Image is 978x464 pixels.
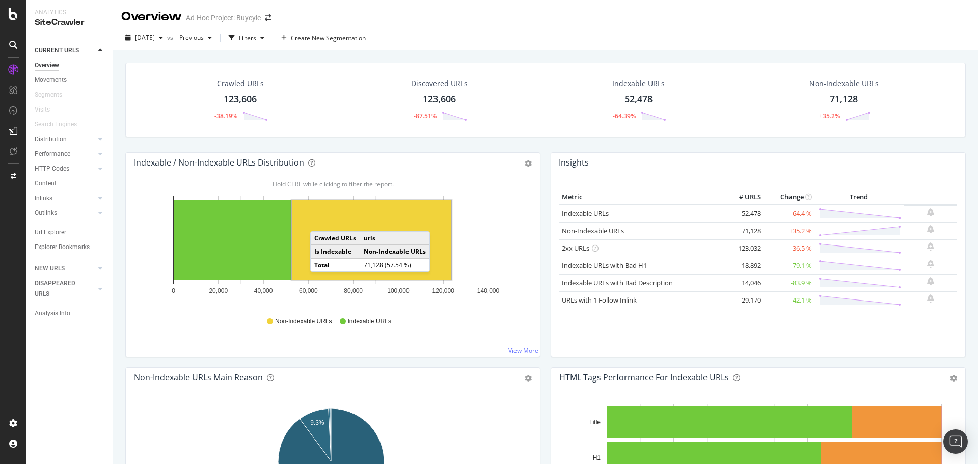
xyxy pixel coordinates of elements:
div: Outlinks [35,208,57,219]
div: bell-plus [927,242,934,251]
div: Segments [35,90,62,100]
div: bell-plus [927,208,934,216]
a: Search Engines [35,119,87,130]
a: Indexable URLs [562,209,609,218]
td: 52,478 [723,205,764,223]
th: Change [764,189,814,205]
div: Search Engines [35,119,77,130]
div: HTML Tags Performance for Indexable URLs [559,372,729,383]
div: Movements [35,75,67,86]
div: CURRENT URLS [35,45,79,56]
div: bell-plus [927,225,934,233]
div: Analytics [35,8,104,17]
text: 140,000 [477,287,500,294]
div: -38.19% [214,112,237,120]
span: Indexable URLs [348,317,391,326]
a: Distribution [35,134,95,145]
div: Visits [35,104,50,115]
text: H1 [593,454,601,461]
a: View More [508,346,538,355]
text: 9.3% [310,419,324,426]
td: 71,128 [723,222,764,239]
a: Url Explorer [35,227,105,238]
td: Crawled URLs [311,232,360,245]
div: 123,606 [224,93,257,106]
div: bell-plus [927,277,934,285]
text: 40,000 [254,287,273,294]
a: Segments [35,90,72,100]
div: Ad-Hoc Project: Buycyle [186,13,261,23]
a: Inlinks [35,193,95,204]
a: HTTP Codes [35,163,95,174]
div: Overview [121,8,182,25]
td: Total [311,258,360,271]
a: Visits [35,104,60,115]
div: Non-Indexable URLs Main Reason [134,372,263,383]
a: Explorer Bookmarks [35,242,105,253]
div: Discovered URLs [411,78,468,89]
td: -42.1 % [764,291,814,309]
div: Analysis Info [35,308,70,319]
span: vs [167,33,175,42]
button: Filters [225,30,268,46]
div: 71,128 [830,93,858,106]
td: -79.1 % [764,257,814,274]
td: 14,046 [723,274,764,291]
div: 123,606 [423,93,456,106]
div: gear [525,160,532,167]
button: [DATE] [121,30,167,46]
td: Is Indexable [311,245,360,259]
a: DISAPPEARED URLS [35,278,95,299]
a: URLs with 1 Follow Inlink [562,295,637,305]
a: Content [35,178,105,189]
text: 80,000 [344,287,363,294]
div: Content [35,178,57,189]
div: Inlinks [35,193,52,204]
td: 29,170 [723,291,764,309]
td: Non-Indexable URLs [360,245,430,259]
td: urls [360,232,430,245]
a: Performance [35,149,95,159]
td: -83.9 % [764,274,814,291]
svg: A chart. [134,189,528,308]
td: 71,128 (57.54 %) [360,258,430,271]
td: -36.5 % [764,239,814,257]
th: Metric [559,189,723,205]
a: CURRENT URLS [35,45,95,56]
div: Distribution [35,134,67,145]
a: Indexable URLs with Bad H1 [562,261,647,270]
div: Explorer Bookmarks [35,242,90,253]
span: Previous [175,33,204,42]
div: -64.39% [613,112,636,120]
div: bell-plus [927,294,934,303]
a: Indexable URLs with Bad Description [562,278,673,287]
td: -64.4 % [764,205,814,223]
div: Non-Indexable URLs [809,78,879,89]
span: 2025 Aug. 18th [135,33,155,42]
div: HTTP Codes [35,163,69,174]
a: Non-Indexable URLs [562,226,624,235]
a: Outlinks [35,208,95,219]
a: Movements [35,75,105,86]
span: Create New Segmentation [291,34,366,42]
a: NEW URLS [35,263,95,274]
text: 20,000 [209,287,228,294]
div: Indexable / Non-Indexable URLs Distribution [134,157,304,168]
div: Crawled URLs [217,78,264,89]
div: Filters [239,34,256,42]
text: 60,000 [299,287,318,294]
div: Overview [35,60,59,71]
button: Previous [175,30,216,46]
td: +35.2 % [764,222,814,239]
div: Url Explorer [35,227,66,238]
text: Title [589,419,601,426]
div: bell-plus [927,260,934,268]
div: arrow-right-arrow-left [265,14,271,21]
a: 2xx URLs [562,243,589,253]
div: Open Intercom Messenger [943,429,968,454]
div: 52,478 [624,93,653,106]
td: 18,892 [723,257,764,274]
div: -87.51% [414,112,437,120]
a: Overview [35,60,105,71]
button: Create New Segmentation [277,30,370,46]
